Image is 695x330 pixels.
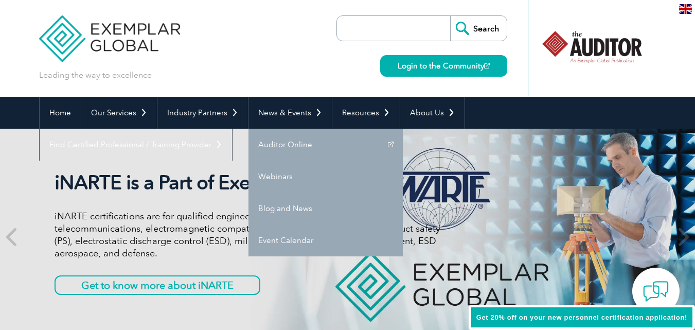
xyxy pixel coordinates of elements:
a: News & Events [248,97,332,129]
input: Search [450,16,507,41]
a: Resources [332,97,400,129]
a: Webinars [248,161,403,193]
span: Get 20% off on your new personnel certification application! [476,314,687,321]
p: Leading the way to excellence [39,70,152,81]
a: Get to know more about iNARTE [55,275,260,295]
a: Industry Partners [157,97,248,129]
img: contact-chat.png [643,279,669,304]
p: iNARTE certifications are for qualified engineers and technicians in the fields of telecommunicat... [55,210,440,259]
a: Event Calendar [248,224,403,256]
a: Blog and News [248,193,403,224]
a: Our Services [81,97,157,129]
a: About Us [400,97,465,129]
a: Home [40,97,81,129]
a: Auditor Online [248,129,403,161]
a: Find Certified Professional / Training Provider [40,129,232,161]
h2: iNARTE is a Part of Exemplar Global [55,171,440,195]
a: Login to the Community [380,55,507,77]
img: en [679,4,692,14]
img: open_square.png [484,63,490,68]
